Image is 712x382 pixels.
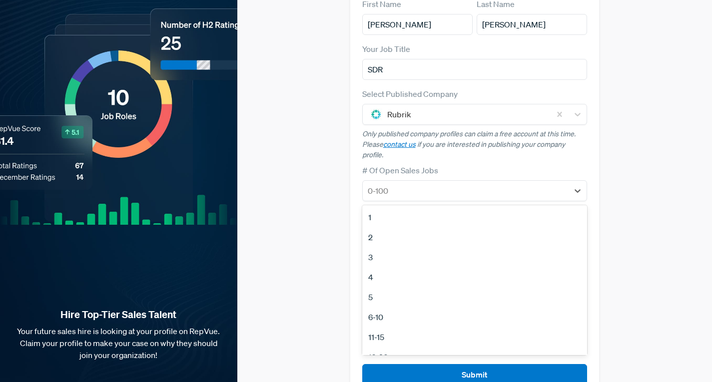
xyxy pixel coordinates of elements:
[362,43,410,55] label: Your Job Title
[362,347,588,367] div: 16-20
[362,59,588,80] input: Title
[362,14,473,35] input: First Name
[362,247,588,267] div: 3
[362,227,588,247] div: 2
[370,108,382,120] img: Rubrik
[362,327,588,347] div: 11-15
[362,207,588,227] div: 1
[16,325,221,361] p: Your future sales hire is looking at your profile on RepVue. Claim your profile to make your case...
[362,164,438,176] label: # Of Open Sales Jobs
[362,307,588,327] div: 6-10
[362,129,588,160] p: Only published company profiles can claim a free account at this time. Please if you are interest...
[362,88,458,100] label: Select Published Company
[383,140,416,149] a: contact us
[16,308,221,321] strong: Hire Top-Tier Sales Talent
[362,267,588,287] div: 4
[477,14,587,35] input: Last Name
[362,287,588,307] div: 5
